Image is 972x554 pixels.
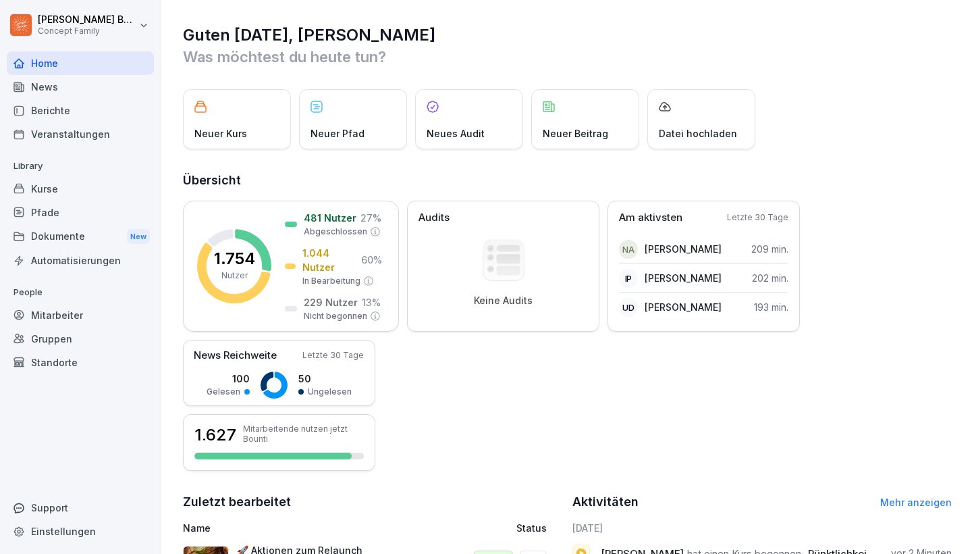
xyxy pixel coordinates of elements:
p: Was möchtest du heute tun? [183,46,952,68]
p: Abgeschlossen [304,226,367,238]
p: Concept Family [38,26,136,36]
p: 50 [298,372,352,386]
div: Support [7,496,154,520]
p: 100 [207,372,250,386]
p: 193 min. [754,300,788,314]
p: Nicht begonnen [304,310,367,322]
p: Nutzer [221,270,248,282]
h6: [DATE] [572,521,952,535]
p: 27 % [360,211,381,225]
p: Letzte 30 Tage [302,349,364,361]
a: News [7,75,154,99]
a: Home [7,51,154,75]
div: NA [619,240,638,259]
p: Datei hochladen [659,126,737,141]
p: 13 % [362,295,381,309]
a: Mitarbeiter [7,303,154,327]
p: Mitarbeitende nutzen jetzt Bounti [243,424,364,444]
p: [PERSON_NAME] [645,300,722,314]
p: 481 Nutzer [304,211,356,225]
p: People [7,282,154,303]
a: Pfade [7,201,154,224]
a: Automatisierungen [7,249,154,272]
h2: Zuletzt bearbeitet [183,493,563,511]
p: Neuer Pfad [310,126,364,141]
p: Audits [418,210,450,226]
p: 209 min. [751,242,788,256]
div: UD [619,298,638,317]
a: Einstellungen [7,520,154,543]
a: Veranstaltungen [7,122,154,146]
div: Dokumente [7,224,154,249]
a: Gruppen [7,327,154,351]
p: 229 Nutzer [304,295,358,309]
p: Letzte 30 Tage [727,211,788,224]
a: Mehr anzeigen [880,497,952,508]
h2: Übersicht [183,171,952,190]
p: 1.754 [214,251,255,267]
h3: 1.627 [194,424,236,447]
div: New [127,229,150,245]
p: [PERSON_NAME] [645,242,722,256]
p: Name [183,521,414,535]
p: Neuer Kurs [194,126,247,141]
p: News Reichweite [194,348,277,363]
a: DokumenteNew [7,224,154,249]
p: Neuer Beitrag [543,126,608,141]
p: Gelesen [207,386,240,398]
a: Berichte [7,99,154,122]
p: [PERSON_NAME] [645,271,722,285]
h2: Aktivitäten [572,493,639,511]
a: Kurse [7,177,154,201]
p: [PERSON_NAME] Burkhard [38,14,136,26]
p: Ungelesen [308,386,352,398]
p: Am aktivsten [619,210,682,226]
p: 202 min. [752,271,788,285]
p: 1.044 Nutzer [302,246,357,274]
p: Status [516,521,547,535]
a: Standorte [7,351,154,374]
p: Neues Audit [427,126,485,141]
p: Library [7,155,154,177]
p: Keine Audits [474,295,533,307]
p: 60 % [361,253,382,267]
h1: Guten [DATE], [PERSON_NAME] [183,24,952,46]
p: In Bearbeitung [302,275,360,287]
div: IP [619,269,638,288]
